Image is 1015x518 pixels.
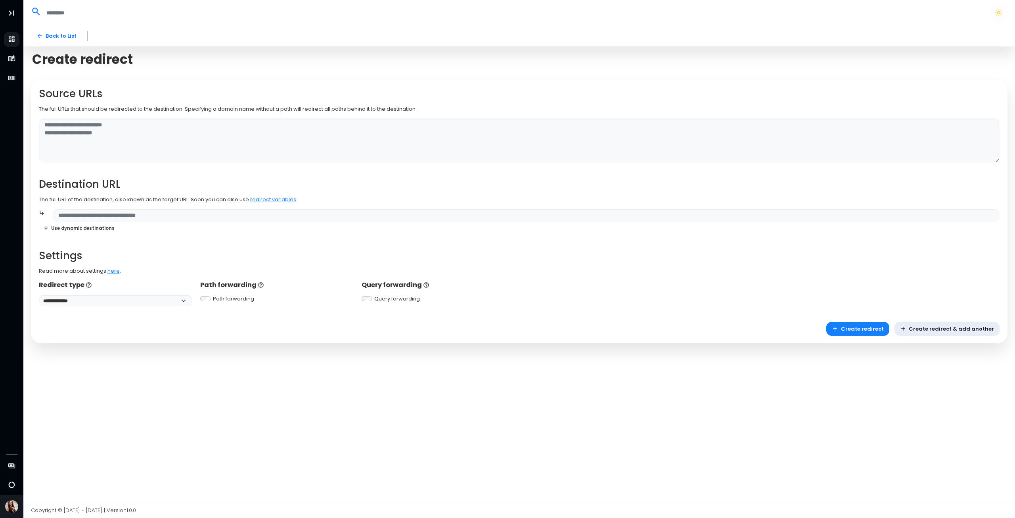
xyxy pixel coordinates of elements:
p: Redirect type [39,280,193,290]
a: redirect variables [250,196,296,203]
img: Avatar [5,500,18,513]
label: Path forwarding [213,295,254,303]
button: Create redirect & add another [894,322,1000,336]
button: Toggle Aside [4,6,19,21]
h2: Settings [39,250,1000,262]
button: Create redirect [826,322,889,336]
h2: Source URLs [39,88,1000,100]
span: Copyright © [DATE] - [DATE] | Version 1.0.0 [31,506,136,514]
span: Create redirect [32,52,133,67]
label: Query forwarding [374,295,420,303]
button: Use dynamic destinations [39,222,119,234]
h2: Destination URL [39,178,1000,191]
a: Back to List [31,29,82,43]
a: here [107,267,120,275]
p: Read more about settings . [39,267,1000,275]
p: Query forwarding [362,280,515,290]
p: Path forwarding [200,280,354,290]
p: The full URL of the destination, also known as the target URL. Soon you can also use . [39,196,1000,204]
p: The full URLs that should be redirected to the destination. Specifying a domain name without a pa... [39,105,1000,113]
